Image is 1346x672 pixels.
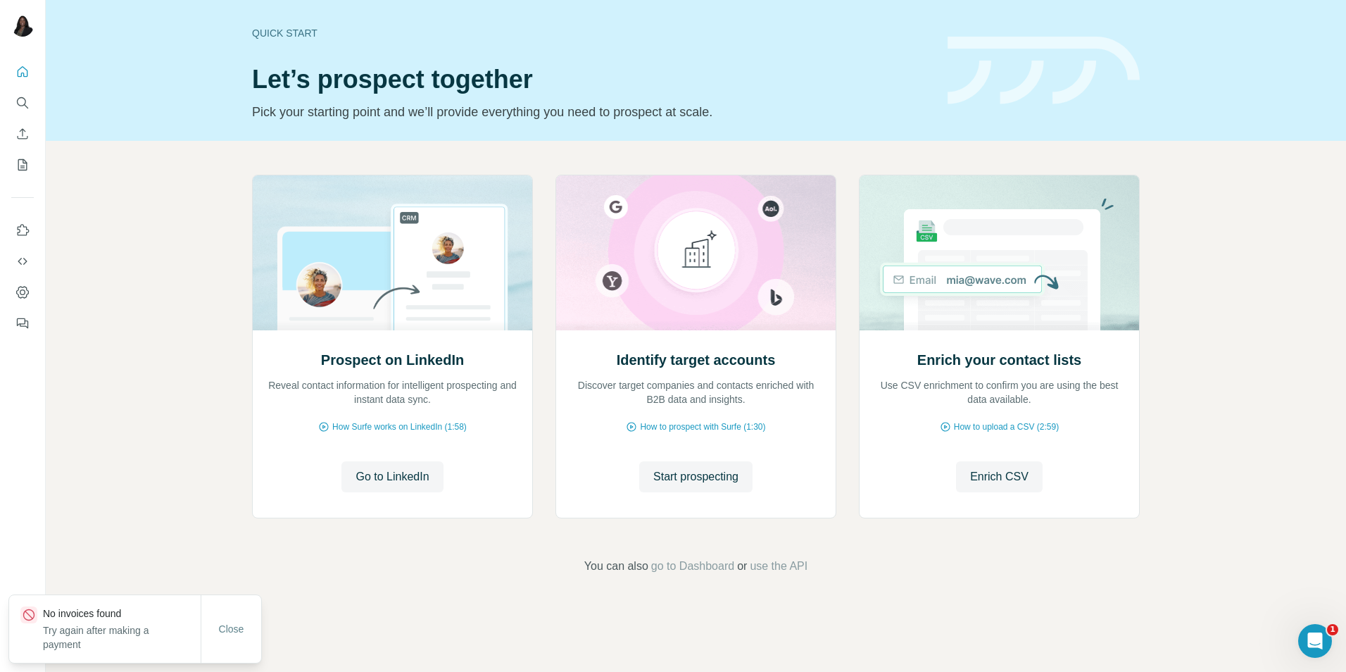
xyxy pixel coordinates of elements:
[43,606,201,621] p: No invoices found
[1298,624,1332,658] iframe: Intercom live chat
[956,461,1043,492] button: Enrich CSV
[11,280,34,305] button: Dashboard
[321,350,464,370] h2: Prospect on LinkedIn
[584,558,648,575] span: You can also
[1327,624,1338,635] span: 1
[252,175,533,330] img: Prospect on LinkedIn
[640,421,765,433] span: How to prospect with Surfe (1:30)
[252,66,931,94] h1: Let’s prospect together
[219,622,244,636] span: Close
[737,558,747,575] span: or
[332,421,467,433] span: How Surfe works on LinkedIn (1:58)
[11,59,34,85] button: Quick start
[617,350,776,370] h2: Identify target accounts
[356,468,429,485] span: Go to LinkedIn
[917,350,1081,370] h2: Enrich your contact lists
[11,311,34,336] button: Feedback
[252,102,931,122] p: Pick your starting point and we’ll provide everything you need to prospect at scale.
[267,378,518,406] p: Reveal contact information for intelligent prospecting and instant data sync.
[639,461,753,492] button: Start prospecting
[209,616,254,642] button: Close
[859,175,1140,330] img: Enrich your contact lists
[11,249,34,274] button: Use Surfe API
[970,468,1029,485] span: Enrich CSV
[11,14,34,37] img: Avatar
[651,558,734,575] button: go to Dashboard
[948,37,1140,105] img: banner
[11,218,34,243] button: Use Surfe on LinkedIn
[570,378,822,406] p: Discover target companies and contacts enriched with B2B data and insights.
[555,175,836,330] img: Identify target accounts
[341,461,443,492] button: Go to LinkedIn
[874,378,1125,406] p: Use CSV enrichment to confirm you are using the best data available.
[11,121,34,147] button: Enrich CSV
[11,90,34,116] button: Search
[43,623,201,652] p: Try again after making a payment
[11,152,34,178] button: My lists
[653,468,738,485] span: Start prospecting
[750,558,807,575] button: use the API
[252,26,931,40] div: Quick start
[954,421,1059,433] span: How to upload a CSV (2:59)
